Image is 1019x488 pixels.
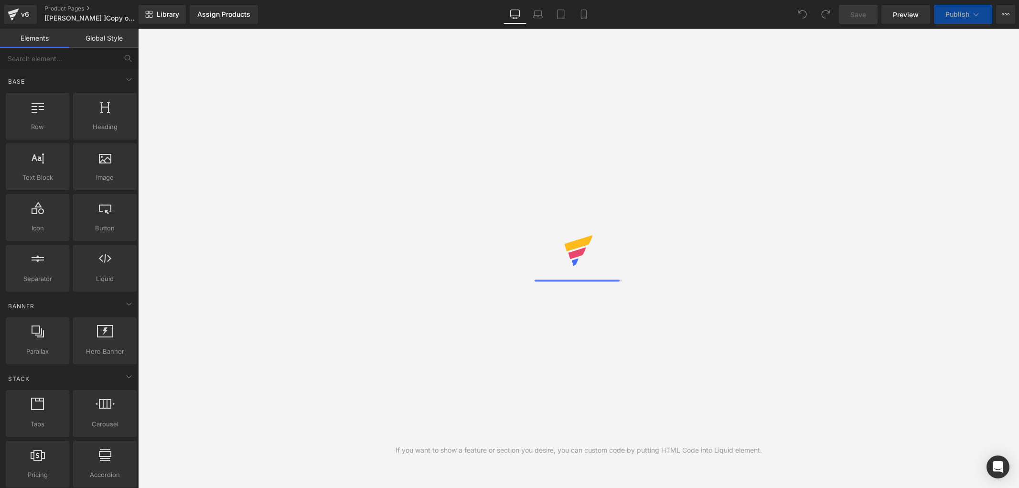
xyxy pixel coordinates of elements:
[76,223,134,233] span: Button
[9,274,66,284] span: Separator
[816,5,835,24] button: Redo
[9,347,66,357] span: Parallax
[139,5,186,24] a: New Library
[7,374,31,383] span: Stack
[76,173,134,183] span: Image
[396,445,762,455] div: If you want to show a feature or section you desire, you can custom code by putting HTML Code int...
[504,5,526,24] a: Desktop
[76,419,134,429] span: Carousel
[7,302,35,311] span: Banner
[987,455,1009,478] div: Open Intercom Messenger
[9,173,66,183] span: Text Block
[850,10,866,20] span: Save
[76,274,134,284] span: Liquid
[76,122,134,132] span: Heading
[69,29,139,48] a: Global Style
[9,419,66,429] span: Tabs
[44,14,136,22] span: [[PERSON_NAME] ]Copy of Altar PJ Set_V.4 Yes Colour Swatch_ Loungewear Template
[76,347,134,357] span: Hero Banner
[4,5,37,24] a: v6
[934,5,992,24] button: Publish
[549,5,572,24] a: Tablet
[44,5,154,12] a: Product Pages
[793,5,812,24] button: Undo
[76,470,134,480] span: Accordion
[572,5,595,24] a: Mobile
[9,122,66,132] span: Row
[7,77,26,86] span: Base
[9,470,66,480] span: Pricing
[526,5,549,24] a: Laptop
[197,11,250,18] div: Assign Products
[19,8,31,21] div: v6
[893,10,919,20] span: Preview
[157,10,179,19] span: Library
[881,5,930,24] a: Preview
[996,5,1015,24] button: More
[945,11,969,18] span: Publish
[9,223,66,233] span: Icon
